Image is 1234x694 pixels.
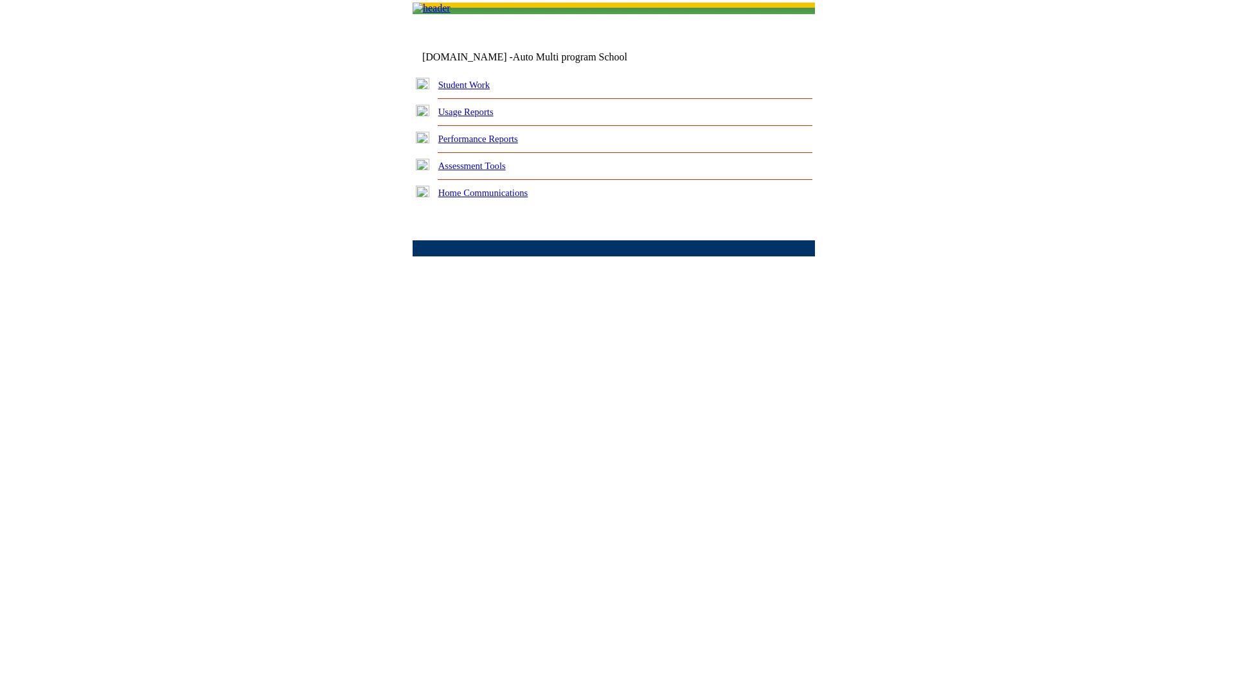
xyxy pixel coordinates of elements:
[438,107,494,117] a: Usage Reports
[438,80,490,90] a: Student Work
[416,186,429,197] img: plus.gif
[416,132,429,143] img: plus.gif
[416,105,429,116] img: plus.gif
[438,188,528,198] a: Home Communications
[513,51,627,62] nobr: Auto Multi program School
[438,134,518,144] a: Performance Reports
[416,159,429,170] img: plus.gif
[438,161,506,171] a: Assessment Tools
[422,51,659,63] td: [DOMAIN_NAME] -
[413,3,451,14] img: header
[416,78,429,89] img: plus.gif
